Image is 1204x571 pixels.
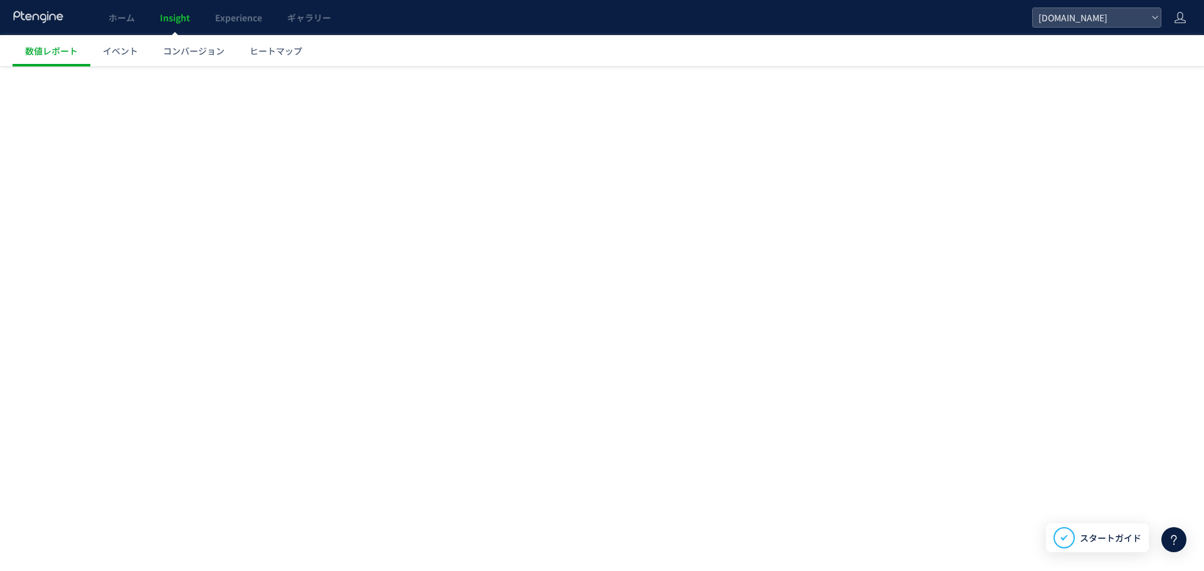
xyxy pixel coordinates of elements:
[1080,532,1141,545] span: スタートガイド
[160,11,190,24] span: Insight
[103,45,138,57] span: イベント
[215,11,262,24] span: Experience
[250,45,302,57] span: ヒートマップ
[287,11,331,24] span: ギャラリー
[108,11,135,24] span: ホーム
[1035,8,1146,27] span: [DOMAIN_NAME]
[163,45,224,57] span: コンバージョン
[25,45,78,57] span: 数値レポート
